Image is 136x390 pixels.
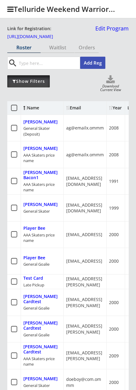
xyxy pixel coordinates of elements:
div: Download Current View [98,84,123,93]
div: AAA Skaters price name [23,182,61,193]
a: [URL][DOMAIN_NAME] [7,34,68,41]
div: Link for Registration: [7,26,52,32]
div: General Skater (Deposit) [23,126,61,136]
div: [PERSON_NAME] [23,146,58,151]
button: Add Reg [80,57,105,69]
div: [EMAIL_ADDRESS] [66,232,102,238]
div: [EMAIL_ADDRESS][PERSON_NAME] [66,350,104,362]
input: Type here... [18,57,80,69]
div: 2000 [109,326,119,332]
div: [PERSON_NAME] [23,202,58,207]
div: Year [109,106,122,110]
div: Email [66,106,104,110]
div: Player Bee [23,255,45,261]
div: Late Pickup [23,282,44,288]
div: 1991 [109,178,119,184]
button: Click to download full roster. Your browser settings may try to block it, check your security set... [106,75,115,84]
div: Test Card [23,276,43,281]
div: doeboy@com.ommm [66,376,104,388]
div: General Goalie [23,261,49,267]
div: 2008 [109,152,119,158]
div: AAA Skaters price name [23,232,61,243]
div: 2000 [109,379,119,385]
div: General Goalie [23,305,49,311]
div: [PERSON_NAME] [23,119,58,125]
div: 2000 [109,232,119,238]
div: 2009 [109,353,119,359]
div: Orders [75,45,99,50]
div: Player Bee [23,226,45,231]
a: Edit Program [93,26,129,36]
button: search [8,58,18,68]
div: [EMAIL_ADDRESS] [66,258,102,264]
div: ag@emailx.ommm [66,152,104,158]
div: 2000 [109,258,119,264]
div: 2000 [109,300,119,306]
div: 1999 [109,205,119,211]
div: AAA Skaters price name [23,152,61,163]
div: Telluride Weekend Warrior... [7,5,115,13]
div: [PERSON_NAME] [23,376,58,381]
div: ag@emailx.ommm [66,125,104,131]
div: [PERSON_NAME] Cardtest [23,294,61,304]
div: [PERSON_NAME] Bacon1 [23,170,61,180]
div: General Goalie [23,332,49,338]
div: AAA Skaters price name [23,356,61,367]
div: [PERSON_NAME] Cardtest [23,321,61,331]
div: 2008 [109,125,119,131]
div: General Skater [23,383,50,388]
div: Show Filters [7,78,50,84]
div: [EMAIL_ADDRESS][DOMAIN_NAME] [66,202,104,214]
div: [EMAIL_ADDRESS][PERSON_NAME] [66,296,104,308]
div: Roster [7,45,41,50]
div: Name [23,106,73,110]
div: [EMAIL_ADDRESS][PERSON_NAME] [66,276,104,288]
div: [EMAIL_ADDRESS][PERSON_NAME] [66,323,104,335]
div: [EMAIL_ADDRESS][DOMAIN_NAME] [66,175,104,187]
div: [PERSON_NAME] Cardtest [23,344,61,355]
div: General Skater [23,208,50,214]
div: Waitlist [41,45,74,50]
